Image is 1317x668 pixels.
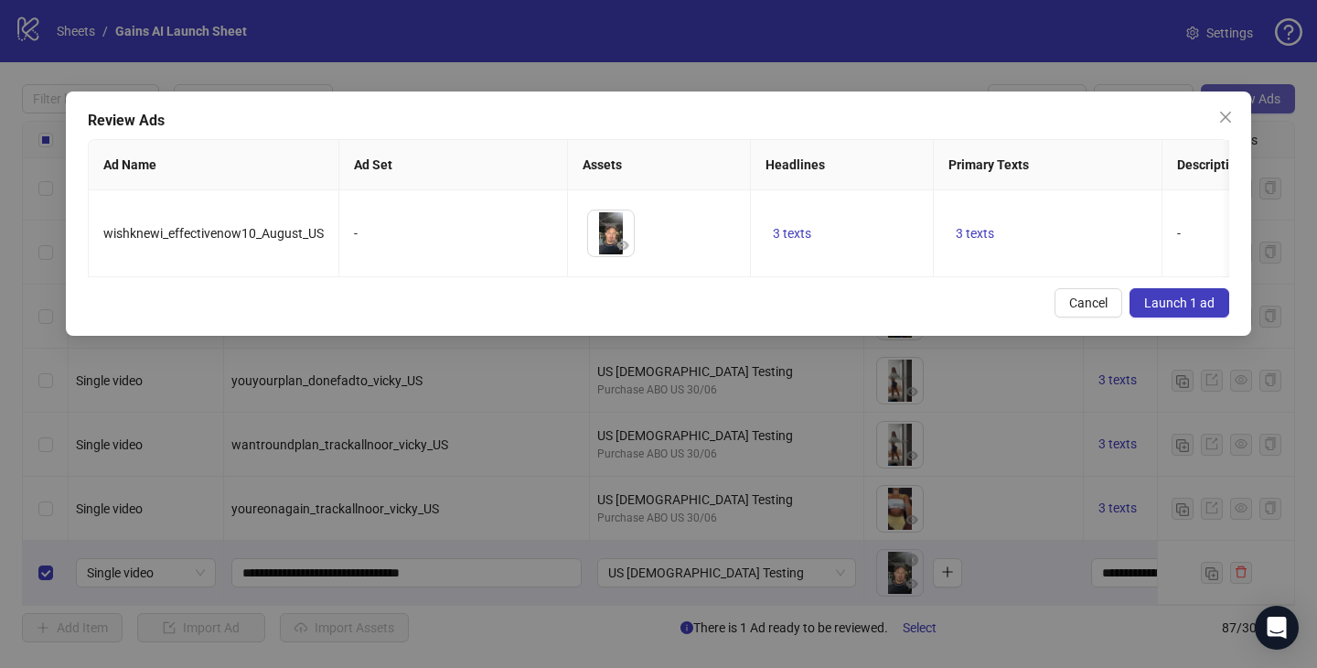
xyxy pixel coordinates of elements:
[89,140,339,190] th: Ad Name
[1144,296,1215,310] span: Launch 1 ad
[88,110,1229,132] div: Review Ads
[766,222,819,244] button: 3 texts
[1069,296,1108,310] span: Cancel
[354,223,552,243] div: -
[1177,226,1181,241] span: -
[1130,288,1229,318] button: Launch 1 ad
[934,140,1162,190] th: Primary Texts
[612,234,634,256] button: Preview
[948,222,1001,244] button: 3 texts
[773,226,811,241] span: 3 texts
[103,226,324,241] span: wishknewi_effectivenow10_August_US
[339,140,568,190] th: Ad Set
[1055,288,1122,318] button: Cancel
[588,210,634,256] img: Asset 1
[1211,102,1240,132] button: Close
[751,140,934,190] th: Headlines
[1218,110,1233,124] span: close
[956,226,994,241] span: 3 texts
[568,140,751,190] th: Assets
[616,239,629,252] span: eye
[1255,606,1299,650] div: Open Intercom Messenger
